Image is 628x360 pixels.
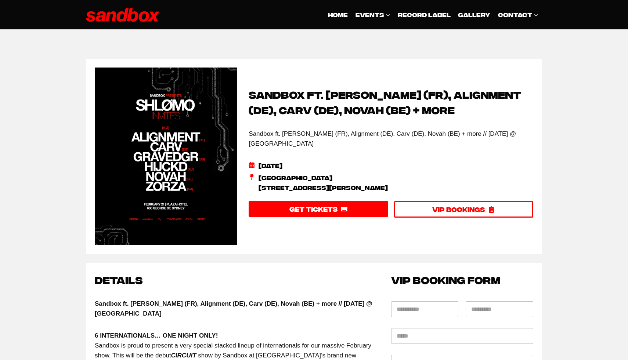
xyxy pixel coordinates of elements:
span: [GEOGRAPHIC_DATA] [STREET_ADDRESS][PERSON_NAME] [259,172,388,192]
a: CONTACT [494,6,542,23]
a: GET TICKETS [249,201,388,217]
p: Sandbox ft. [PERSON_NAME] (FR), Alignment (DE), Carv (DE), Novah (BE) + more // [DATE] @ [GEOGRAP... [249,129,533,149]
span: EVENTS [355,10,390,19]
span: GET TICKETS [289,204,338,214]
h2: Sandbox ft. [PERSON_NAME] (FR), Alignment (DE), Carv (DE), Novah (BE) + more [249,86,533,117]
strong: 6 INTERNATIONALS… ONE NIGHT ONLY! [95,332,218,339]
h2: VIP BOOKING FORM [391,272,533,287]
span: VIP BOOKINGS [432,204,485,215]
a: Record Label [394,6,454,23]
a: HOME [324,6,351,23]
img: Sandbox [86,8,159,22]
strong: CIRCUIT [171,352,196,359]
span: [DATE] [259,160,282,170]
a: VIP BOOKINGS [394,201,533,218]
h2: Details [95,272,379,287]
a: EVENTS [352,6,394,23]
a: GALLERY [454,6,494,23]
span: CONTACT [498,10,538,19]
strong: Sandbox ft. [PERSON_NAME] (FR), Alignment (DE), Carv (DE), Novah (BE) + more // [DATE] @ [GEOGRAP... [95,300,372,317]
nav: Primary Navigation [324,6,542,23]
